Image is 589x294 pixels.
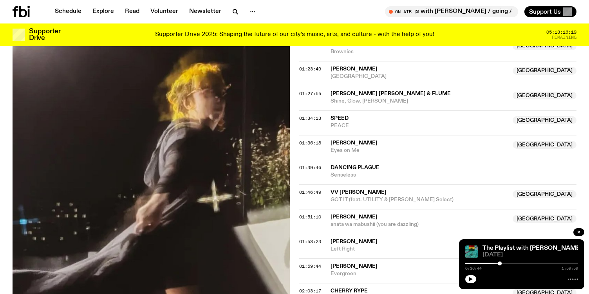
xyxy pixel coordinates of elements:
[299,263,321,269] span: 01:59:44
[331,122,508,130] span: PEACE
[299,240,321,244] button: 01:53:23
[299,215,321,219] button: 01:51:10
[331,97,508,105] span: Shine, Glow, [PERSON_NAME]
[513,190,576,198] span: [GEOGRAPHIC_DATA]
[299,238,321,245] span: 01:53:23
[562,267,578,271] span: 1:59:59
[331,221,508,228] span: anata wa mabushii (you are dazzling)
[50,6,86,17] a: Schedule
[331,288,368,294] span: Cherry Rype
[331,147,508,154] span: Eyes on Me
[299,67,321,71] button: 01:23:49
[529,8,561,15] span: Support Us
[546,30,576,34] span: 05:13:16:19
[299,141,321,145] button: 01:36:18
[120,6,144,17] a: Read
[299,264,321,269] button: 01:59:44
[331,245,508,253] span: Left Right
[331,91,451,96] span: [PERSON_NAME] [PERSON_NAME] & Flume
[299,166,321,170] button: 01:39:46
[299,92,321,96] button: 01:27:55
[299,190,321,195] button: 01:46:49
[299,189,321,195] span: 01:46:49
[299,116,321,121] button: 01:34:13
[331,165,379,170] span: Dancing Plague
[513,67,576,75] span: [GEOGRAPHIC_DATA]
[331,214,378,220] span: [PERSON_NAME]
[299,66,321,72] span: 01:23:49
[88,6,119,17] a: Explore
[331,41,357,47] span: Sunnets
[299,214,321,220] span: 01:51:10
[299,42,321,47] button: 01:21:44
[552,35,576,40] span: Remaining
[299,115,321,121] span: 01:34:13
[513,116,576,124] span: [GEOGRAPHIC_DATA]
[331,140,378,146] span: [PERSON_NAME]
[524,6,576,17] button: Support Us
[299,90,321,97] span: 01:27:55
[29,28,60,41] h3: Supporter Drive
[331,270,508,278] span: Evergreen
[155,31,434,38] p: Supporter Drive 2025: Shaping the future of our city’s music, arts, and culture - with the help o...
[331,48,508,56] span: Brownies
[299,164,321,171] span: 01:39:46
[465,267,482,271] span: 0:36:44
[513,141,576,149] span: [GEOGRAPHIC_DATA]
[299,140,321,146] span: 01:36:18
[482,252,578,258] span: [DATE]
[385,6,518,17] button: On AirMornings with [PERSON_NAME] / going All Out
[331,171,576,179] span: Senseless
[331,263,378,269] span: [PERSON_NAME]
[331,196,508,204] span: GOT IT (feat. UTILITY & [PERSON_NAME] Select)
[482,245,582,251] a: The Playlist with [PERSON_NAME]
[299,289,321,293] button: 02:03:17
[331,239,378,244] span: [PERSON_NAME]
[331,189,387,195] span: Vv [PERSON_NAME]
[146,6,183,17] a: Volunteer
[299,288,321,294] span: 02:03:17
[513,92,576,99] span: [GEOGRAPHIC_DATA]
[331,66,378,72] span: [PERSON_NAME]
[465,245,478,258] img: The poster for this episode of The Playlist. It features the album artwork for Amaarae's BLACK ST...
[513,215,576,223] span: [GEOGRAPHIC_DATA]
[184,6,226,17] a: Newsletter
[331,115,349,121] span: SPEED
[331,73,508,80] span: [GEOGRAPHIC_DATA]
